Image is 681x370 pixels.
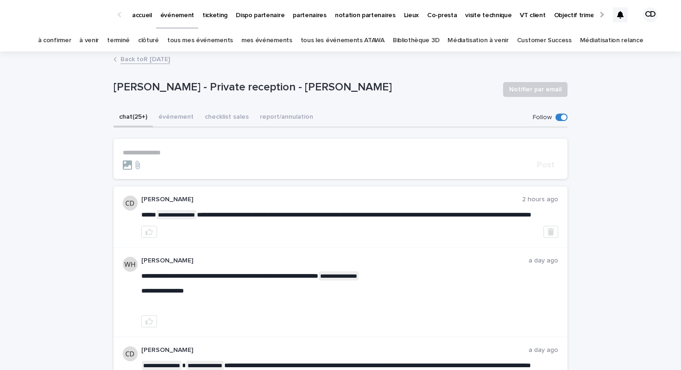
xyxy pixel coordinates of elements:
[141,226,157,238] button: like this post
[643,7,658,22] div: CD
[448,30,509,51] a: Médiatisation à venir
[38,30,71,51] a: à confirmer
[301,30,385,51] a: tous les événements ATAWA
[19,6,108,24] img: Ls34BcGeRexTGTNfXpUC
[199,108,254,128] button: checklist sales
[141,257,529,265] p: [PERSON_NAME]
[517,30,572,51] a: Customer Success
[529,257,558,265] p: a day ago
[509,85,561,94] span: Notifier par email
[522,196,558,204] p: 2 hours ago
[113,108,153,128] button: chat (25+)
[138,30,159,51] a: clôturé
[79,30,99,51] a: à venir
[580,30,643,51] a: Médiatisation relance
[529,346,558,354] p: a day ago
[537,161,555,169] span: Post
[141,346,529,354] p: [PERSON_NAME]
[503,82,567,97] button: Notifier par email
[153,108,199,128] button: événement
[533,114,552,121] p: Follow
[533,161,558,169] button: Post
[107,30,130,51] a: terminé
[543,226,558,238] button: Delete post
[141,196,522,204] p: [PERSON_NAME]
[254,108,319,128] button: report/annulation
[120,53,170,64] a: Back toR [DATE]
[141,315,157,327] button: like this post
[241,30,292,51] a: mes événements
[167,30,233,51] a: tous mes événements
[113,81,496,94] p: ⁠[PERSON_NAME] - Private reception - [PERSON_NAME]
[393,30,439,51] a: Bibliothèque 3D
